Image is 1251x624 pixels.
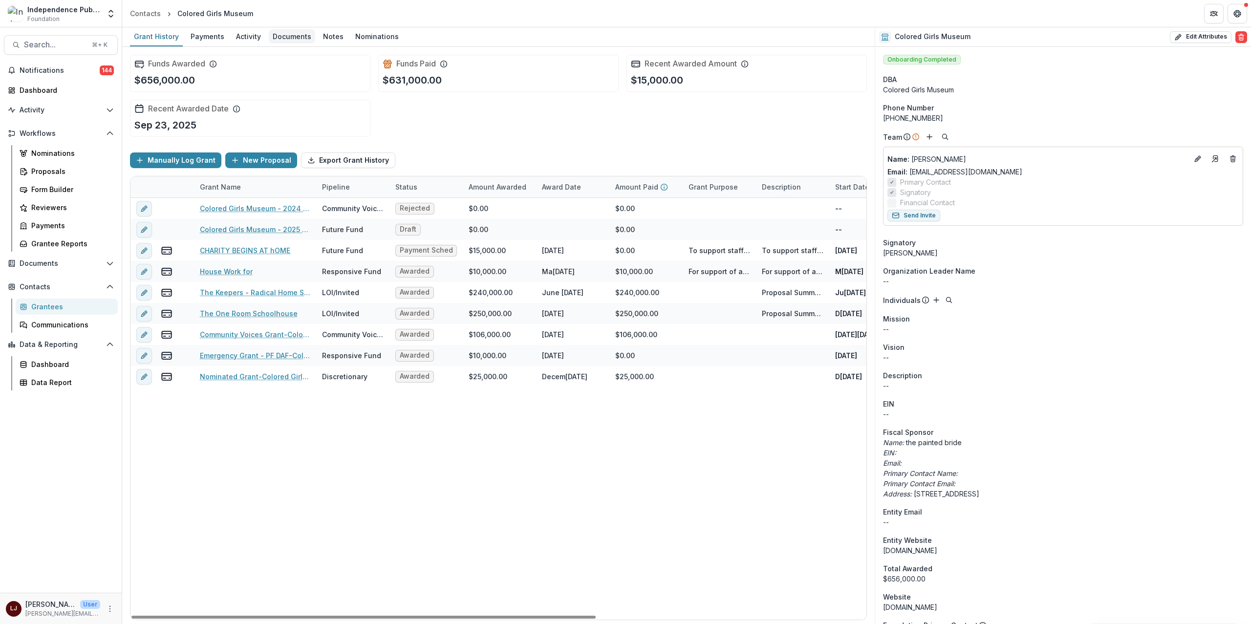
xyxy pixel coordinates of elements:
[161,371,173,383] button: view-payments
[16,317,118,333] a: Communications
[322,224,363,235] div: Future Fund
[631,73,683,87] p: $15,000.00
[615,224,635,235] div: $0.00
[883,399,894,409] p: EIN
[835,371,862,382] p: D[DATE]
[400,246,453,255] span: Payment Schedule
[16,145,118,161] a: Nominations
[1170,31,1231,43] button: Edit Attributes
[887,210,940,221] button: Send Invite
[883,55,961,65] span: Onboarding Completed
[136,285,152,301] button: edit
[351,29,403,43] div: Nominations
[136,264,152,280] button: edit
[16,236,118,252] a: Grantee Reports
[883,574,1243,584] div: $656,000.00
[130,29,183,43] div: Grant History
[16,199,118,215] a: Reviewers
[200,266,253,277] a: House Work for
[187,29,228,43] div: Payments
[883,85,1243,95] div: Colored Girls Museum
[31,184,110,194] div: Form Builder
[136,222,152,237] button: edit
[316,182,356,192] div: Pipeline
[4,102,118,118] button: Open Activity
[4,337,118,352] button: Open Data & Reporting
[322,266,381,277] div: Responsive Fund
[887,167,1022,177] a: Email: [EMAIL_ADDRESS][DOMAIN_NAME]
[883,437,1243,448] p: the painted bride
[887,154,1188,164] a: Name: [PERSON_NAME]
[316,176,389,197] div: Pipeline
[756,176,829,197] div: Description
[883,248,1243,258] div: [PERSON_NAME]
[883,459,902,467] i: Email:
[20,259,102,268] span: Documents
[615,350,635,361] div: $0.00
[887,154,1188,164] p: [PERSON_NAME]
[615,308,658,319] div: $250,000.00
[161,266,173,278] button: view-payments
[762,245,823,256] div: To support staffing needs at the [GEOGRAPHIC_DATA].
[148,104,229,113] h2: Recent Awarded Date
[463,176,536,197] div: Amount Awarded
[883,342,905,352] span: Vision
[1208,151,1223,167] a: Go to contact
[322,245,363,256] div: Future Fund
[883,409,1243,419] div: --
[130,152,221,168] button: Manually Log Grant
[883,74,897,85] span: DBA
[31,320,110,330] div: Communications
[200,350,310,361] a: Emergency Grant - PF DAF-Colored Girls Museum-5/8/2020-6/8/2021
[683,182,744,192] div: Grant Purpose
[762,308,823,319] div: Proposal Summary (Summarize your request in 1-2 sentences) To invest in the organizational, techn...
[31,301,110,312] div: Grantees
[400,351,430,360] span: Awarded
[104,4,118,23] button: Open entity switcher
[924,131,935,143] button: Add
[322,350,381,361] div: Responsive Fund
[542,308,564,319] div: [DATE]
[829,176,903,197] div: Start Date
[615,287,659,298] div: $240,000.00
[883,324,1243,334] p: --
[136,369,152,385] button: edit
[469,308,512,319] div: $250,000.00
[887,155,909,163] span: Name :
[883,438,904,447] i: Name:
[31,166,110,176] div: Proposals
[27,15,60,23] span: Foundation
[232,27,265,46] a: Activity
[615,371,654,382] div: $25,000.00
[80,600,100,609] p: User
[187,27,228,46] a: Payments
[1192,153,1204,165] button: Edit
[200,329,310,340] a: Community Voices Grant-Colored Girls Museum-07/20/2020-06/30/2021
[542,287,583,298] div: June [DATE]
[396,59,436,68] h2: Funds Paid
[161,287,173,299] button: view-payments
[762,266,823,277] div: For support of a climate controlled environment to protect the museum's art and artifacts.
[883,469,958,477] i: Primary Contact Name:
[883,113,1243,123] div: [PHONE_NUMBER]
[883,490,912,498] i: Address:
[31,238,110,249] div: Grantee Reports
[883,535,932,545] span: Entity Website
[194,176,316,197] div: Grant Name
[400,372,430,381] span: Awarded
[200,308,298,319] a: The One Room Schoolhouse
[835,245,857,256] p: [DATE]
[883,132,902,142] p: Team
[4,126,118,141] button: Open Workflows
[400,267,430,276] span: Awarded
[136,306,152,322] button: edit
[615,182,658,192] p: Amount Paid
[469,245,506,256] div: $15,000.00
[835,224,842,235] p: --
[16,356,118,372] a: Dashboard
[20,66,100,75] span: Notifications
[104,603,116,615] button: More
[756,182,807,192] div: Description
